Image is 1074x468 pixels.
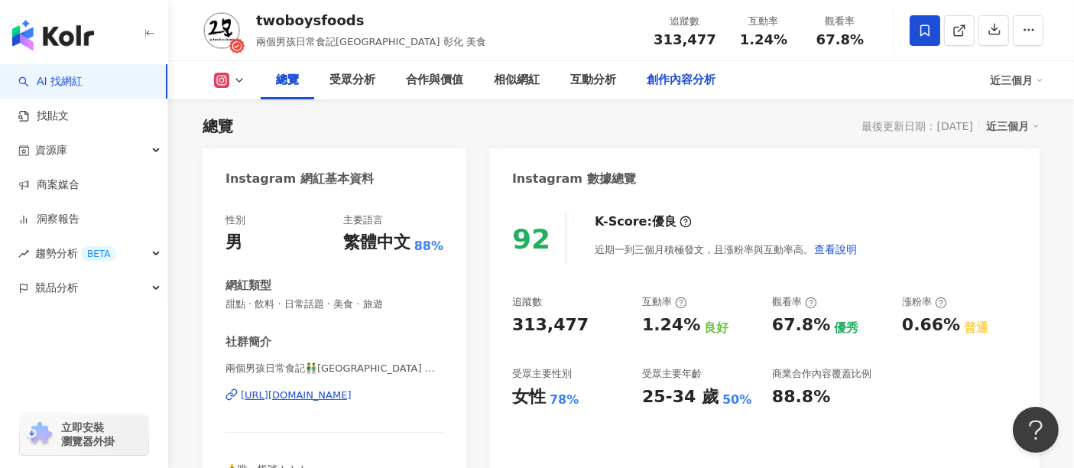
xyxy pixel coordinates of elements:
[226,231,242,255] div: 男
[199,8,245,54] img: KOL Avatar
[18,249,29,259] span: rise
[986,116,1040,136] div: 近三個月
[811,14,869,29] div: 觀看率
[18,212,79,227] a: 洞察報告
[18,74,83,89] a: searchAI 找網紅
[414,238,443,255] span: 88%
[12,20,94,50] img: logo
[512,385,546,409] div: 女性
[256,11,486,30] div: twoboysfoods
[226,278,271,294] div: 網紅類型
[550,392,579,408] div: 78%
[61,421,115,448] span: 立即安裝 瀏覽器外掛
[203,115,233,137] div: 總覽
[647,71,715,89] div: 創作內容分析
[81,246,116,262] div: BETA
[642,385,719,409] div: 25-34 歲
[642,367,702,381] div: 受眾主要年齡
[226,362,443,375] span: 兩個男孩日常食記👬[GEOGRAPHIC_DATA] 彰化 美食 | twoboysfoods
[35,236,116,271] span: 趨勢分析
[1013,407,1059,453] iframe: Help Scout Beacon - Open
[722,392,751,408] div: 50%
[512,223,550,255] div: 92
[862,120,973,132] div: 最後更新日期：[DATE]
[813,234,858,265] button: 查看說明
[772,314,830,337] div: 67.8%
[256,36,486,47] span: 兩個男孩日常食記[GEOGRAPHIC_DATA] 彰化 美食
[512,314,589,337] div: 313,477
[226,334,271,350] div: 社群簡介
[406,71,463,89] div: 合作與價值
[652,213,677,230] div: 優良
[735,14,793,29] div: 互動率
[772,367,871,381] div: 商業合作內容覆蓋比例
[654,31,716,47] span: 313,477
[241,388,352,402] div: [URL][DOMAIN_NAME]
[816,32,864,47] span: 67.8%
[902,314,960,337] div: 0.66%
[642,295,687,309] div: 互動率
[343,231,410,255] div: 繁體中文
[964,320,988,336] div: 普通
[834,320,858,336] div: 優秀
[226,171,374,187] div: Instagram 網紅基本資料
[226,213,245,227] div: 性別
[35,271,78,305] span: 競品分析
[18,177,79,193] a: 商案媒合
[772,295,817,309] div: 觀看率
[512,171,636,187] div: Instagram 數據總覽
[276,71,299,89] div: 總覽
[902,295,947,309] div: 漲粉率
[20,414,148,455] a: chrome extension立即安裝 瀏覽器外掛
[512,367,572,381] div: 受眾主要性別
[740,32,787,47] span: 1.24%
[570,71,616,89] div: 互動分析
[772,385,830,409] div: 88.8%
[990,68,1043,93] div: 近三個月
[343,213,383,227] div: 主要語言
[24,422,54,447] img: chrome extension
[329,71,375,89] div: 受眾分析
[595,213,692,230] div: K-Score :
[512,295,542,309] div: 追蹤數
[226,388,443,402] a: [URL][DOMAIN_NAME]
[18,109,69,124] a: 找貼文
[814,243,857,255] span: 查看說明
[642,314,700,337] div: 1.24%
[226,297,443,311] span: 甜點 · 飲料 · 日常話題 · 美食 · 旅遊
[654,14,716,29] div: 追蹤數
[494,71,540,89] div: 相似網紅
[704,320,728,336] div: 良好
[35,133,67,167] span: 資源庫
[595,234,858,265] div: 近期一到三個月積極發文，且漲粉率與互動率高。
